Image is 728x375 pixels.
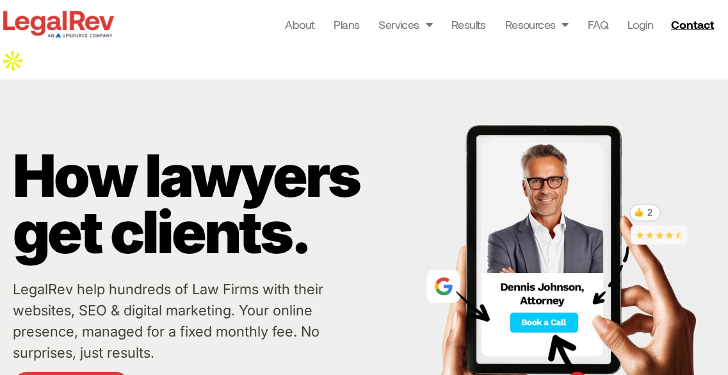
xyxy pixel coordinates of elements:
p: How lawyers get clients. [13,147,413,260]
a: About [285,15,314,33]
a: Resources [505,15,569,33]
a: Services [378,15,432,33]
a: Plans [334,15,359,33]
a: LegalRev help hundreds of Law Firms with their websites, SEO & digital marketing. Your online pre... [13,281,323,361]
a: Contact [666,14,722,35]
a: FAQ [588,15,608,33]
nav: Menu [285,15,653,33]
span: Contact [671,19,714,30]
a: Login [627,15,653,33]
a: Results [451,15,486,33]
